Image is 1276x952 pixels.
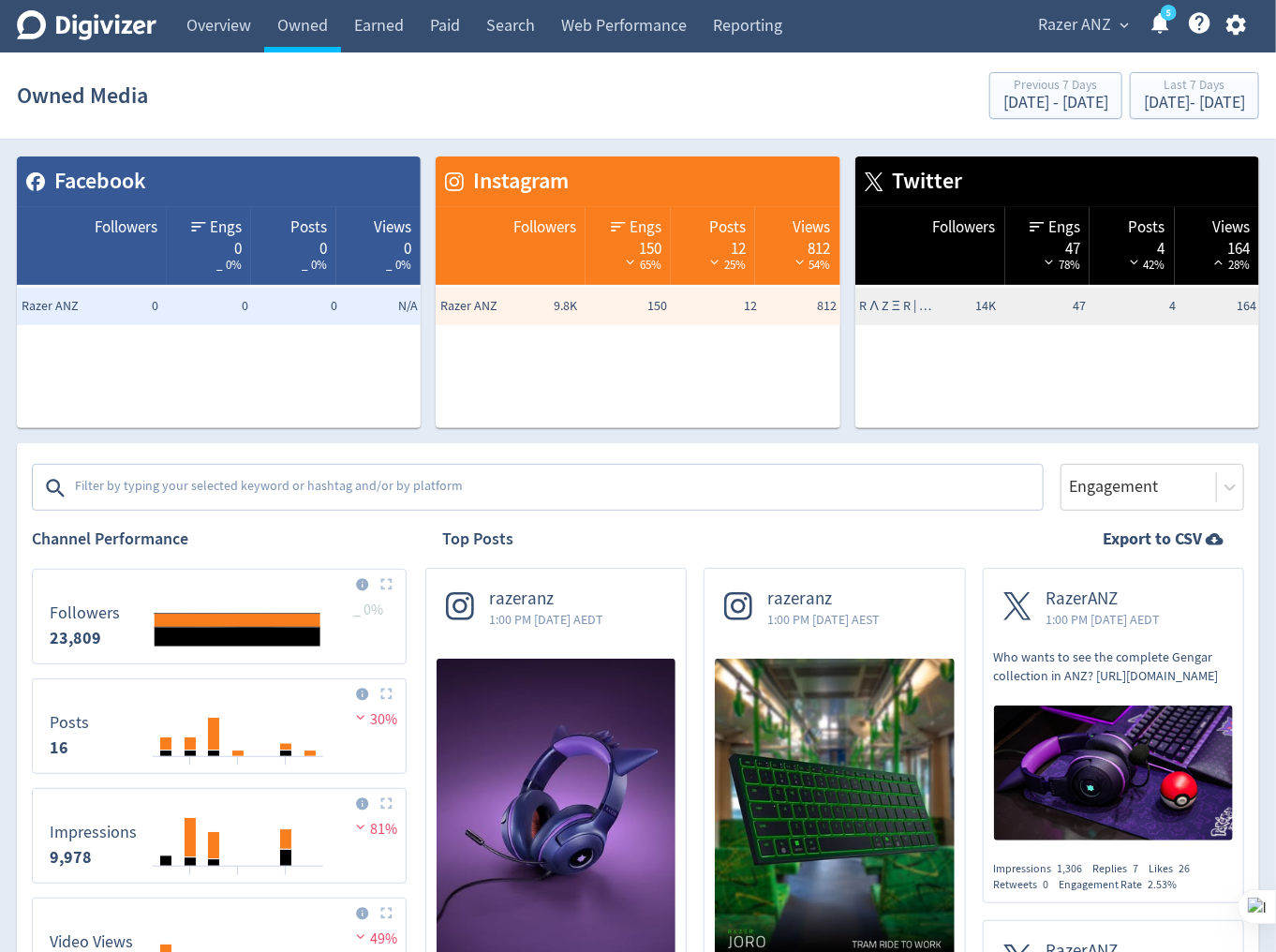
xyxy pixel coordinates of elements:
[1003,79,1108,95] div: Previous 7 Days
[17,66,148,126] h1: Owned Media
[1166,7,1171,20] text: 5
[989,72,1122,119] button: Previous 7 Days[DATE] - [DATE]
[1031,10,1134,40] button: Razer ANZ
[380,688,393,700] img: Placeholder
[1116,17,1133,34] span: expand_more
[380,578,393,590] img: Placeholder
[380,797,393,810] img: Placeholder
[1003,95,1108,112] div: [DATE] - [DATE]
[1130,72,1259,119] button: Last 7 Days[DATE]- [DATE]
[380,907,393,919] img: Placeholder
[1144,79,1245,95] div: Last 7 Days
[1161,5,1177,21] a: 5
[1038,10,1111,40] span: Razer ANZ
[1144,95,1245,112] div: [DATE] - [DATE]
